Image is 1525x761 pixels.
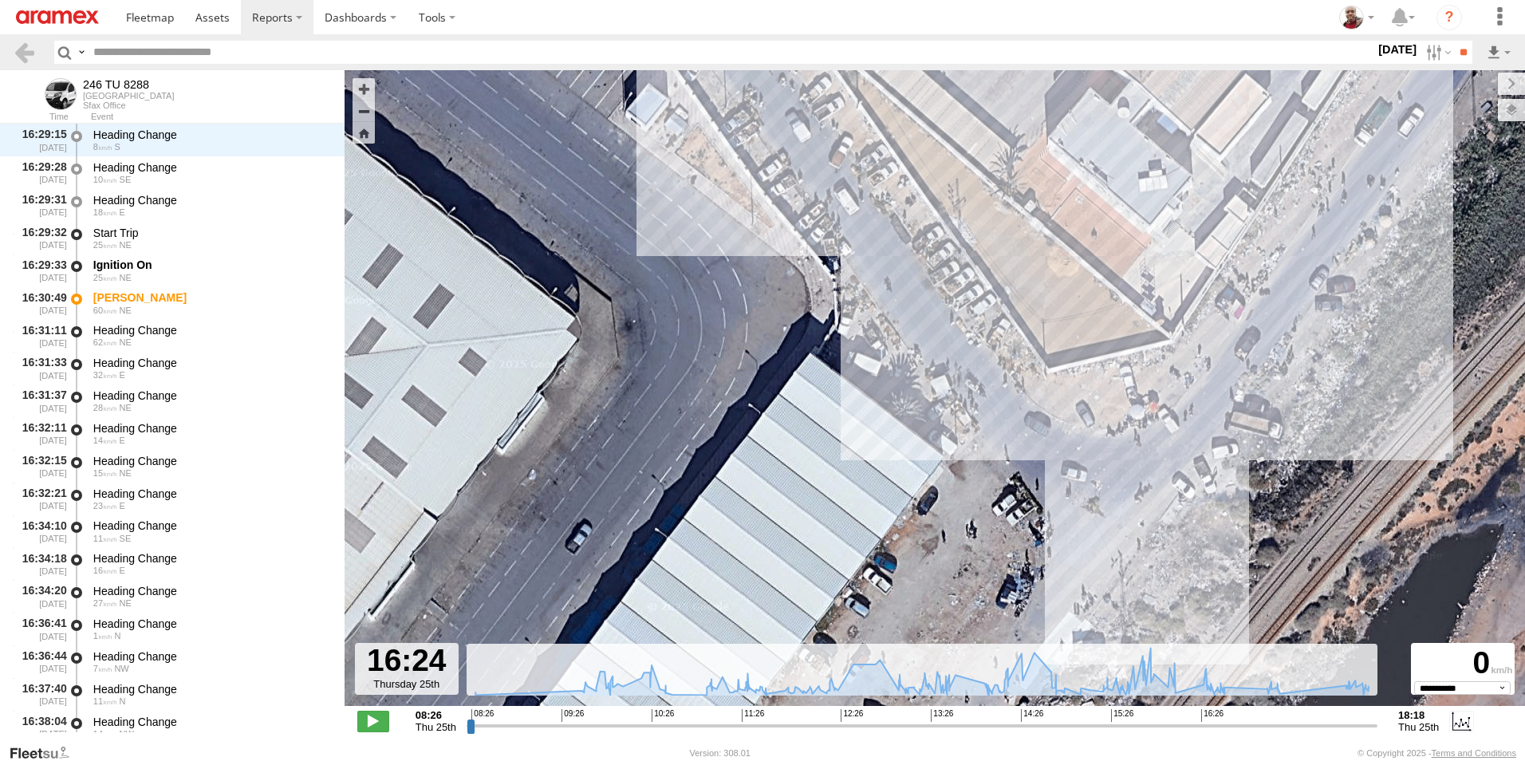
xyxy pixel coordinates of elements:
div: © Copyright 2025 - [1358,748,1516,758]
span: 12:26 [841,709,863,722]
div: 16:34:10 [DATE] [13,517,69,546]
span: Heading: 162 [114,142,120,152]
span: 1 [93,631,112,641]
div: Ignition On [93,258,329,272]
div: Heading Change [93,649,329,664]
div: 16:29:15 [DATE] [13,125,69,155]
a: Visit our Website [9,745,82,761]
span: Thu 25th Sep 2025 [1398,721,1439,733]
span: 25 [93,240,117,250]
div: Heading Change [93,356,329,370]
label: Search Query [75,41,88,64]
div: 16:29:33 [DATE] [13,256,69,286]
div: Heading Change [93,388,329,403]
span: Heading: 29 [120,306,132,315]
label: Export results as... [1485,41,1512,64]
span: 16 [93,566,117,575]
span: Heading: 41 [120,273,132,282]
span: Heading: 46 [120,598,132,608]
span: 62 [93,337,117,347]
div: 16:29:31 [DATE] [13,191,69,220]
div: 16:31:33 [DATE] [13,353,69,383]
div: 16:32:15 [DATE] [13,451,69,481]
span: Heading: 358 [120,696,126,706]
span: 28 [93,403,117,412]
a: Terms and Conditions [1432,748,1516,758]
span: 16:26 [1201,709,1224,722]
span: 14 [93,729,117,739]
span: 08:26 [471,709,494,722]
div: Heading Change [93,160,329,175]
div: 16:32:21 [DATE] [13,484,69,514]
div: Start Trip [93,226,329,240]
label: [DATE] [1375,41,1420,58]
span: 11:26 [742,709,764,722]
span: 27 [93,598,117,608]
img: aramex-logo.svg [16,10,99,24]
div: Majdi Ghannoudi [1334,6,1380,30]
div: Heading Change [93,128,329,142]
span: Heading: 131 [120,175,132,184]
span: Heading: 53 [120,468,132,478]
span: Heading: 10 [114,631,120,641]
div: Version: 308.01 [690,748,751,758]
span: 13:26 [931,709,953,722]
span: 09:26 [562,709,584,722]
div: 16:38:04 [DATE] [13,712,69,742]
strong: 18:18 [1398,709,1439,721]
div: Event [91,113,345,121]
div: Heading Change [93,193,329,207]
span: 11 [93,534,117,543]
div: 246 TU 8288 - View Asset History [83,78,175,91]
div: 16:29:28 [DATE] [13,158,69,187]
div: 16:29:32 [DATE] [13,223,69,253]
div: 0 [1413,645,1512,681]
a: Back to previous Page [13,41,36,64]
div: Heading Change [93,454,329,468]
div: Heading Change [93,323,329,337]
span: Heading: 327 [114,664,128,673]
span: Heading: 62 [120,337,132,347]
strong: 08:26 [416,709,456,721]
i: ? [1436,5,1462,30]
div: [GEOGRAPHIC_DATA] [83,91,175,101]
span: Heading: 41 [120,240,132,250]
span: Heading: 114 [120,534,132,543]
div: 16:32:11 [DATE] [13,419,69,448]
div: Sfax Office [83,101,175,110]
div: 16:34:20 [DATE] [13,582,69,611]
span: Heading: 84 [120,566,125,575]
span: Thu 25th Sep 2025 [416,721,456,733]
span: 15 [93,468,117,478]
span: 14 [93,436,117,445]
div: 16:36:41 [DATE] [13,614,69,644]
span: 7 [93,664,112,673]
div: Heading Change [93,487,329,501]
label: Search Filter Options [1420,41,1454,64]
span: 14:26 [1021,709,1043,722]
label: Play/Stop [357,711,389,731]
span: 8 [93,142,112,152]
div: [PERSON_NAME] [93,290,329,305]
div: Heading Change [93,617,329,631]
div: 16:37:40 [DATE] [13,680,69,709]
span: 11 [93,696,117,706]
div: 16:34:18 [DATE] [13,549,69,578]
div: Heading Change [93,682,329,696]
span: Heading: 316 [120,729,134,739]
div: Heading Change [93,519,329,533]
div: Heading Change [93,584,329,598]
span: Heading: 68 [120,207,125,217]
span: 18 [93,207,117,217]
span: Heading: 92 [120,370,125,380]
span: Heading: 60 [120,403,132,412]
span: 15:26 [1111,709,1133,722]
span: 32 [93,370,117,380]
div: 16:36:44 [DATE] [13,647,69,676]
div: Heading Change [93,551,329,566]
span: Heading: 84 [120,501,125,511]
span: 25 [93,273,117,282]
span: Heading: 91 [120,436,125,445]
span: 10 [93,175,117,184]
button: Zoom Home [353,122,375,144]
